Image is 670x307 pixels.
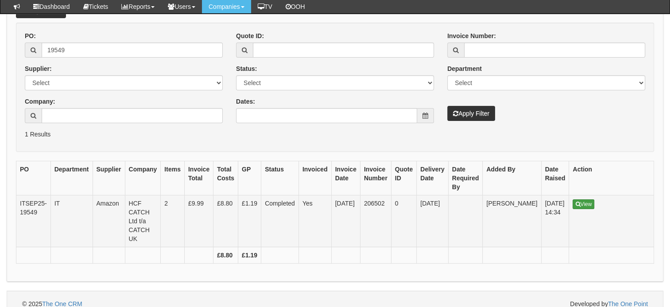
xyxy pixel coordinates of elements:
[93,161,125,195] th: Supplier
[483,195,541,247] td: [PERSON_NAME]
[184,161,213,195] th: Invoice Total
[236,97,255,106] label: Dates:
[238,247,261,264] th: £1.19
[261,161,299,195] th: Status
[448,161,483,195] th: Date Required By
[16,195,51,247] td: ITSEP25-19549
[417,161,448,195] th: Delivery Date
[447,31,496,40] label: Invoice Number:
[213,247,238,264] th: £8.80
[541,195,569,247] td: [DATE] 14:34
[573,199,594,209] a: View
[391,161,416,195] th: Quote ID
[391,195,416,247] td: 0
[161,195,185,247] td: 2
[213,195,238,247] td: £8.80
[213,161,238,195] th: Total Costs
[298,195,331,247] td: Yes
[238,195,261,247] td: £1.19
[417,195,448,247] td: [DATE]
[360,161,391,195] th: Invoice Number
[16,161,51,195] th: PO
[483,161,541,195] th: Added By
[93,195,125,247] td: Amazon
[25,64,52,73] label: Supplier:
[25,97,55,106] label: Company:
[298,161,331,195] th: Invoiced
[125,161,161,195] th: Company
[236,31,264,40] label: Quote ID:
[236,64,257,73] label: Status:
[50,195,93,247] td: IT
[25,130,645,139] p: 1 Results
[447,64,482,73] label: Department
[25,31,36,40] label: PO:
[541,161,569,195] th: Date Raised
[447,106,495,121] button: Apply Filter
[569,161,654,195] th: Action
[360,195,391,247] td: 206502
[331,195,360,247] td: [DATE]
[261,195,299,247] td: Completed
[331,161,360,195] th: Invoice Date
[238,161,261,195] th: GP
[50,161,93,195] th: Department
[161,161,185,195] th: Items
[184,195,213,247] td: £9.99
[125,195,161,247] td: HCF CATCH Ltd t/a CATCH UK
